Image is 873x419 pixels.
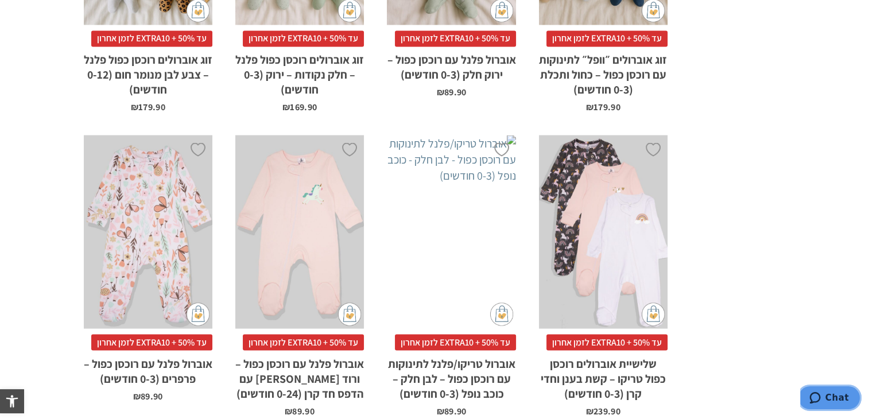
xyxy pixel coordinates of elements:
span: ₪ [133,390,141,402]
span: עד 50% + EXTRA10 לזמן אחרון [395,335,516,351]
iframe: Opens a widget where you can chat to one of our agents [800,385,862,413]
bdi: 89.90 [285,405,315,417]
span: ₪ [436,405,444,417]
bdi: 179.90 [586,102,620,114]
img: cat-mini-atc.png [490,303,513,326]
bdi: 239.90 [586,405,620,417]
span: ₪ [586,102,593,114]
span: ₪ [586,405,593,417]
h2: זוג אוברולים רוכסן כפול פלנל – צבע לבן מנומר חום (0-12 חודשים) [84,47,212,98]
span: עד 50% + EXTRA10 לזמן אחרון [91,31,212,47]
a: שלישיית אוברולים רוכסן כפול טריקו - קשת בענן וחדי קרן (0-3 חודשים) עד 50% + EXTRA10 לזמן אחרוןשלי... [539,135,668,416]
h2: אוברול פלנל עם רוכסן כפול – ירוק חלק (0-3 חודשים) [387,47,515,83]
h2: אוברול פלנל עם רוכסן כפול – פרפרים (0-3 חודשים) [84,351,212,386]
span: ₪ [131,102,138,114]
h2: אוברול פלנל עם רוכסן כפול – ורוד [PERSON_NAME] עם הדפס חד קרן (0-24 חודשים) [235,351,364,401]
bdi: 89.90 [133,390,163,402]
a: אוברול טריקו/פלנל לתינוקות עם רוכסן כפול - לבן חלק - כוכב נופל (0-3 חודשים) עד 50% + EXTRA10 לזמן... [387,135,515,416]
span: עד 50% + EXTRA10 לזמן אחרון [546,31,668,47]
span: עד 50% + EXTRA10 לזמן אחרון [91,335,212,351]
bdi: 179.90 [131,102,165,114]
h2: אוברול טריקו/פלנל לתינוקות עם רוכסן כפול – לבן חלק – כוכב נופל (0-3 חודשים) [387,351,515,401]
bdi: 89.90 [436,405,466,417]
bdi: 169.90 [282,102,317,114]
img: cat-mini-atc.png [338,303,361,326]
img: cat-mini-atc.png [187,303,209,326]
h2: שלישיית אוברולים רוכסן כפול טריקו – קשת בענן וחדי קרן (0-3 חודשים) [539,351,668,401]
span: עד 50% + EXTRA10 לזמן אחרון [395,31,516,47]
img: cat-mini-atc.png [642,303,665,326]
span: עד 50% + EXTRA10 לזמן אחרון [243,31,364,47]
a: אוברול פלנל עם רוכסן כפול - ורוד בהיר עם הדפס חד קרן (0-24 חודשים) עד 50% + EXTRA10 לזמן אחרוןאוב... [235,135,364,416]
h2: זוג אוברולים רוכסן כפול פלנל – חלק נקודות – ירוק (0-3 חודשים) [235,47,364,98]
span: ₪ [436,87,444,99]
span: ₪ [282,102,290,114]
span: עד 50% + EXTRA10 לזמן אחרון [243,335,364,351]
bdi: 89.90 [436,87,466,99]
span: ₪ [285,405,292,417]
a: אוברול פלנל עם רוכסן כפול - פרפרים (0-3 חודשים) עד 50% + EXTRA10 לזמן אחרוןאוברול פלנל עם רוכסן כ... [84,135,212,401]
span: עד 50% + EXTRA10 לזמן אחרון [546,335,668,351]
h2: זוג אוברולים ״וופל״ לתינוקות עם רוכסן כפול – כחול ותכלת (0-3 חודשים) [539,47,668,98]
